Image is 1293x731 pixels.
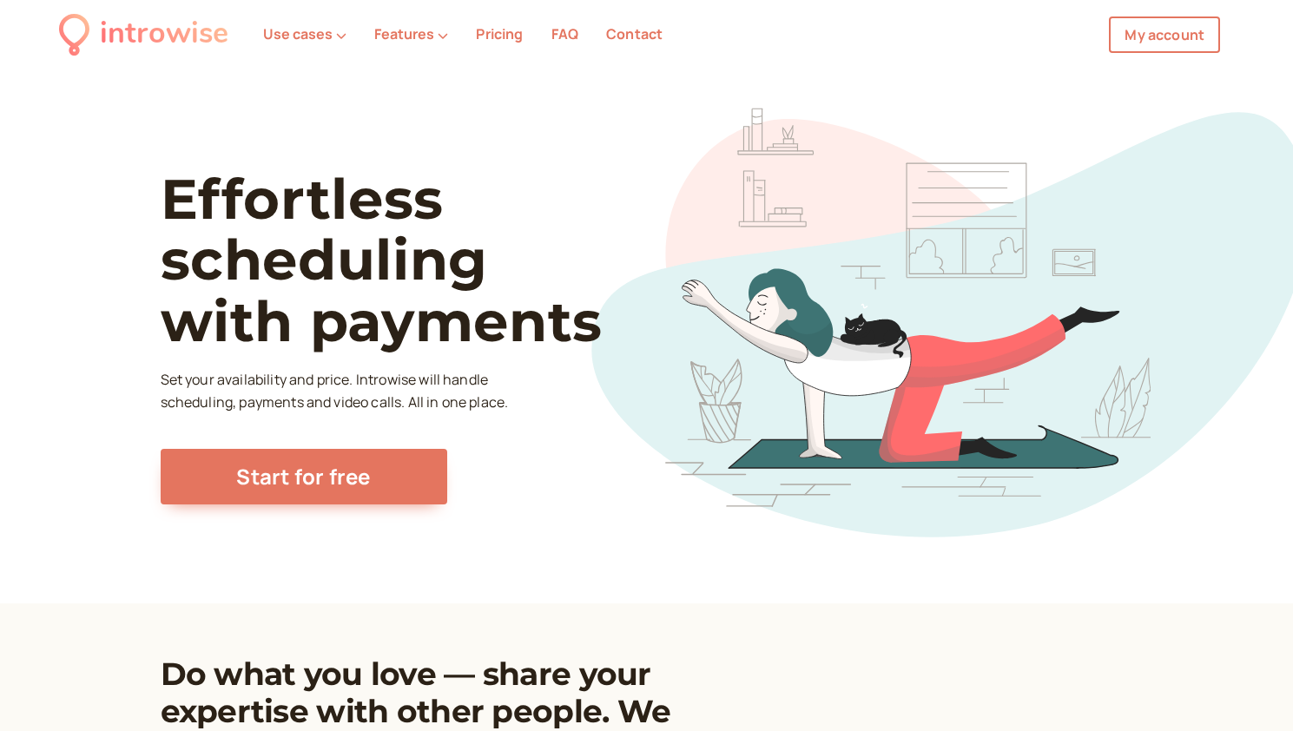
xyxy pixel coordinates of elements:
[100,10,228,58] div: introwise
[1109,16,1220,53] a: My account
[59,10,228,58] a: introwise
[1206,648,1293,731] iframe: Chat Widget
[263,26,346,42] button: Use cases
[161,449,447,504] a: Start for free
[551,24,578,43] a: FAQ
[606,24,663,43] a: Contact
[476,24,523,43] a: Pricing
[161,168,665,352] h1: Effortless scheduling with payments
[374,26,448,42] button: Features
[161,369,513,414] p: Set your availability and price. Introwise will handle scheduling, payments and video calls. All ...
